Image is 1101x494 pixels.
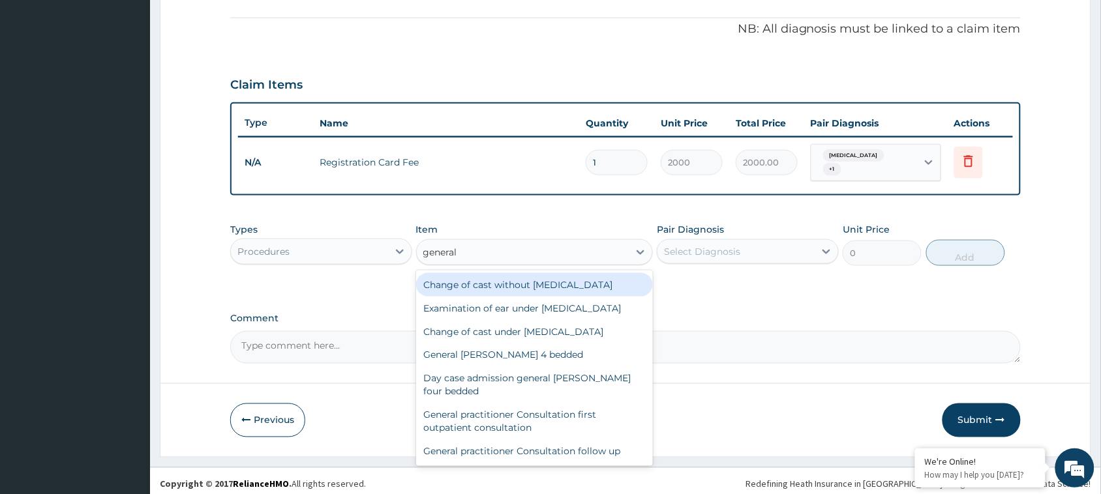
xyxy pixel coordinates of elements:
[804,110,948,136] th: Pair Diagnosis
[416,320,654,343] div: Change of cast under [MEDICAL_DATA]
[214,7,245,38] div: Minimize live chat window
[729,110,804,136] th: Total Price
[843,223,890,236] label: Unit Price
[823,149,884,162] span: [MEDICAL_DATA]
[230,403,305,437] button: Previous
[579,110,654,136] th: Quantity
[7,356,249,401] textarea: Type your message and hit 'Enter'
[746,478,1091,491] div: Redefining Heath Insurance in [GEOGRAPHIC_DATA] using Telemedicine and Data Science!
[237,245,290,258] div: Procedures
[416,440,654,463] div: General practitioner Consultation follow up
[416,463,654,487] div: General surgeon first inpatient review
[925,469,1036,480] p: How may I help you today?
[76,164,180,296] span: We're online!
[233,478,289,490] a: RelianceHMO
[416,403,654,440] div: General practitioner Consultation first outpatient consultation
[68,73,219,90] div: Chat with us now
[416,223,438,236] label: Item
[943,403,1021,437] button: Submit
[230,224,258,235] label: Types
[925,456,1036,467] div: We're Online!
[24,65,53,98] img: d_794563401_company_1708531726252_794563401
[657,223,724,236] label: Pair Diagnosis
[230,21,1021,38] p: NB: All diagnosis must be linked to a claim item
[230,313,1021,324] label: Comment
[416,367,654,403] div: Day case admission general [PERSON_NAME] four bedded
[160,478,292,490] strong: Copyright © 2017 .
[823,163,841,176] span: + 1
[230,78,303,93] h3: Claim Items
[948,110,1013,136] th: Actions
[416,297,654,320] div: Examination of ear under [MEDICAL_DATA]
[238,111,313,135] th: Type
[313,110,579,136] th: Name
[416,273,654,297] div: Change of cast without [MEDICAL_DATA]
[664,245,740,258] div: Select Diagnosis
[238,151,313,175] td: N/A
[654,110,729,136] th: Unit Price
[926,240,1005,266] button: Add
[313,149,579,175] td: Registration Card Fee
[416,343,654,367] div: General [PERSON_NAME] 4 bedded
